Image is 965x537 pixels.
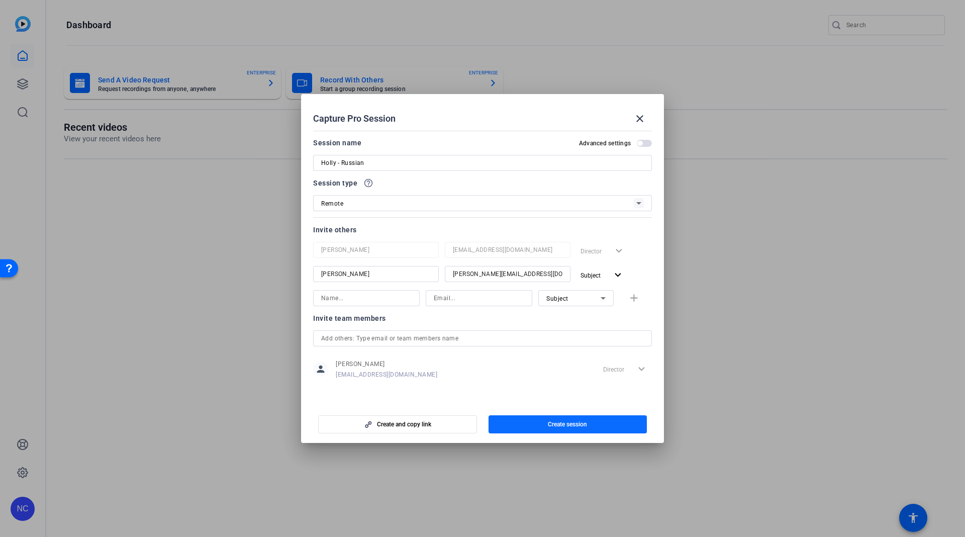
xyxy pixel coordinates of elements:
span: Remote [321,200,343,207]
span: Subject [546,295,568,302]
span: [PERSON_NAME] [336,360,437,368]
mat-icon: expand_more [612,269,624,282]
input: Name... [321,244,431,256]
mat-icon: help_outline [363,178,373,188]
mat-icon: close [634,113,646,125]
span: Session type [313,177,357,189]
span: Subject [581,272,601,279]
input: Name... [321,268,431,280]
span: Create session [548,420,587,428]
button: Create session [489,415,647,433]
input: Add others: Type email or team members name [321,332,644,344]
button: Subject [576,266,628,284]
input: Email... [453,268,562,280]
span: [EMAIL_ADDRESS][DOMAIN_NAME] [336,371,437,379]
input: Email... [453,244,562,256]
mat-icon: person [313,362,328,377]
div: Invite others [313,224,652,236]
input: Name... [321,292,412,304]
div: Session name [313,137,361,149]
input: Enter Session Name [321,157,644,169]
h2: Advanced settings [579,139,631,147]
div: Invite team members [313,312,652,324]
input: Email... [434,292,524,304]
div: Capture Pro Session [313,107,652,131]
span: Create and copy link [377,420,431,428]
button: Create and copy link [318,415,477,433]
